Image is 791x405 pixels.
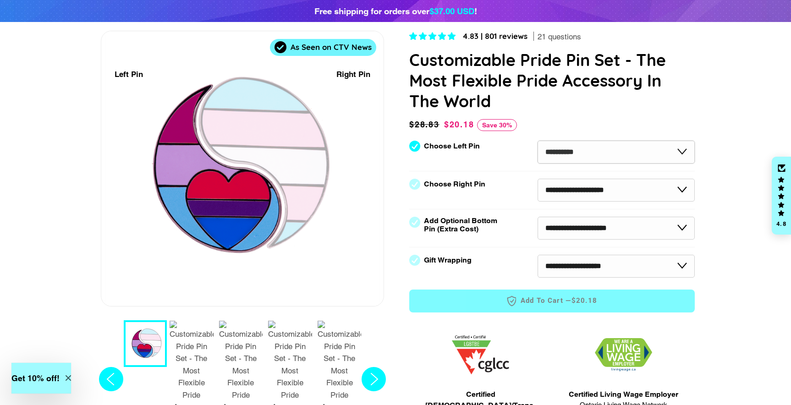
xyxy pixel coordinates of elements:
[424,217,501,233] label: Add Optional Bottom Pin (Extra Cost)
[776,221,787,227] div: 4.8
[538,32,581,43] span: 21 questions
[409,290,695,312] button: Add to Cart —$20.18
[101,31,384,306] div: 1 / 7
[409,32,458,41] span: 4.83 stars
[571,296,598,306] span: $20.18
[595,338,652,372] img: 1706832627.png
[424,142,480,150] label: Choose Left Pin
[409,49,695,111] h1: Customizable Pride Pin Set - The Most Flexible Pride Accessory In The World
[423,295,681,307] span: Add to Cart —
[424,180,485,188] label: Choose Right Pin
[444,120,474,129] span: $20.18
[424,256,472,264] label: Gift Wrapping
[569,389,678,400] span: Certified Living Wage Employer
[409,118,442,131] span: $28.83
[452,335,509,374] img: 1705457225.png
[772,157,791,235] div: Click to open Judge.me floating reviews tab
[124,320,167,367] button: 1 / 7
[462,31,527,41] span: 4.83 | 801 reviews
[429,6,474,16] span: $37.00 USD
[477,119,517,131] span: Save 30%
[336,68,370,81] div: Right Pin
[314,5,477,17] div: Free shipping for orders over !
